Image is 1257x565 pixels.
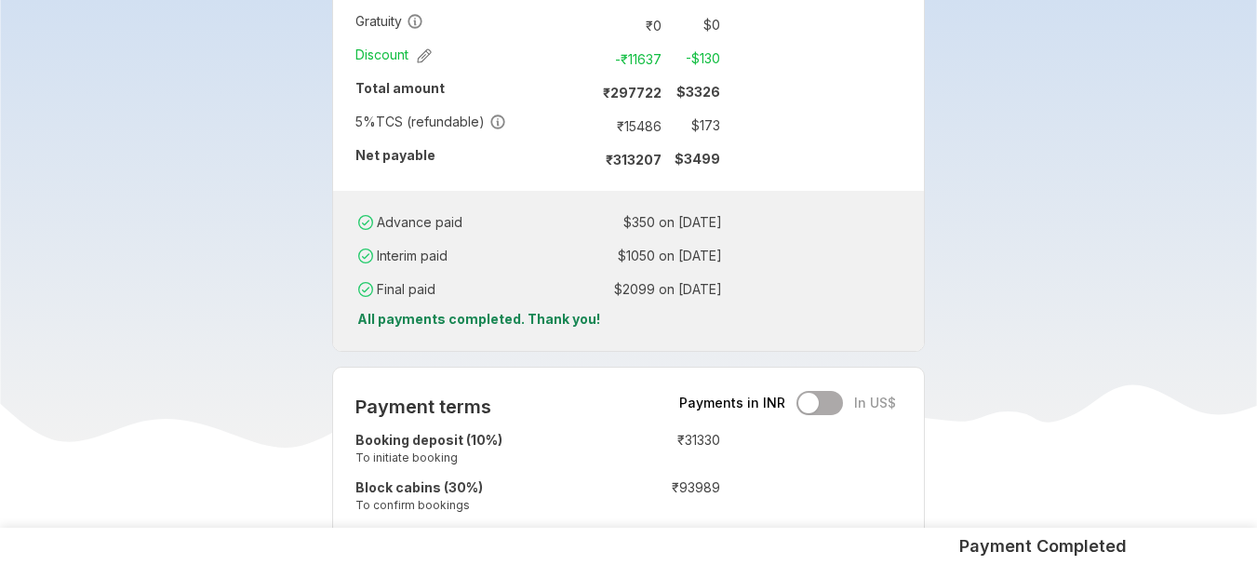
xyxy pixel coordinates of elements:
td: ₹ 15486 [591,113,669,139]
td: : [545,239,552,273]
td: $ 0 [669,12,720,38]
strong: $ 3326 [676,84,720,100]
h2: Payment terms [355,396,720,418]
td: : [582,142,591,176]
span: Discount [355,46,432,64]
strong: Net payable [355,147,435,163]
td: : [582,109,591,142]
td: ₹ 31330 [609,427,720,475]
h5: Payment Completed [959,535,1127,558]
td: Advance paid [354,206,545,239]
td: : [582,75,591,109]
strong: $ 3499 [675,151,720,167]
td: $ 1050 on [DATE] [552,243,722,269]
span: Payments in INR [679,394,785,412]
td: Final paid [354,273,545,306]
td: $ 2099 on [DATE] [552,276,722,303]
strong: Booking deposit (10%) [355,432,502,448]
span: TCS (refundable) [355,113,506,131]
p: All payments completed. Thank you! [348,310,910,329]
td: $ 173 [669,113,720,139]
small: To confirm bookings [355,497,600,513]
strong: ₹ 297722 [603,85,662,101]
span: In US$ [854,394,896,412]
strong: ₹ 313207 [606,152,662,168]
strong: Block cabins (30%) [355,479,483,495]
td: : [600,475,609,522]
span: Gratuity [355,12,423,31]
td: -₹ 11637 [591,46,669,72]
td: ₹ 93989 [609,475,720,522]
td: Interim paid [354,239,545,273]
td: -$ 130 [669,46,720,72]
small: To initiate booking [355,450,600,465]
td: $ 350 on [DATE] [552,209,722,235]
td: : [600,427,609,475]
td: : [582,42,591,75]
div: 5 % [355,113,376,131]
td: : [582,8,591,42]
td: : [545,206,552,239]
td: : [545,273,552,306]
td: ₹ 0 [591,12,669,38]
strong: Total amount [355,80,445,96]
